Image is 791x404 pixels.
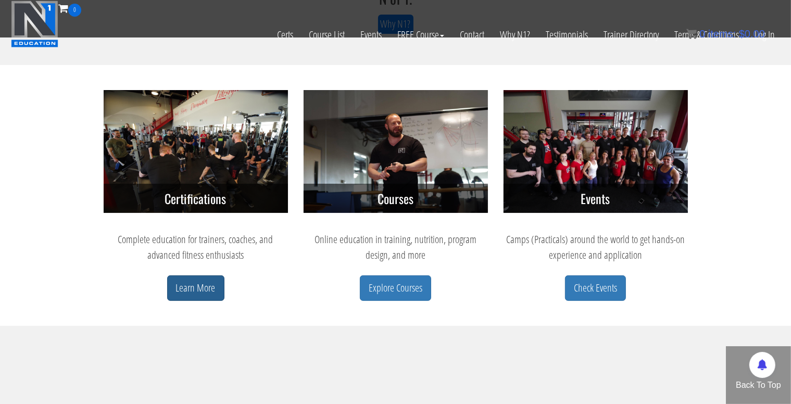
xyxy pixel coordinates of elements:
img: n1-courses [304,90,488,213]
a: Trainer Directory [596,17,667,53]
img: n1-events [504,90,688,213]
p: Back To Top [726,379,791,392]
span: $ [739,28,745,40]
a: 0 items: $0.00 [686,28,765,40]
h3: Courses [304,184,488,213]
span: items: [708,28,736,40]
bdi: 0.00 [739,28,765,40]
a: 0 [58,1,81,15]
a: Learn More [167,275,224,301]
h3: Events [504,184,688,213]
a: Explore Courses [360,275,431,301]
a: Certs [269,17,301,53]
p: Camps (Practicals) around the world to get hands-on experience and application [504,232,688,263]
a: Check Events [565,275,626,301]
a: Events [353,17,390,53]
img: n1-certifications [104,90,288,213]
a: Terms & Conditions [667,17,747,53]
a: Course List [301,17,353,53]
a: Log In [747,17,783,53]
a: Why N1? [492,17,538,53]
a: Testimonials [538,17,596,53]
span: 0 [68,4,81,17]
h3: Certifications [104,184,288,213]
img: icon11.png [686,29,697,39]
p: Online education in training, nutrition, program design, and more [304,232,488,263]
p: Complete education for trainers, coaches, and advanced fitness enthusiasts [104,232,288,263]
a: Contact [452,17,492,53]
img: n1-education [11,1,58,47]
a: FREE Course [390,17,452,53]
span: 0 [699,28,705,40]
